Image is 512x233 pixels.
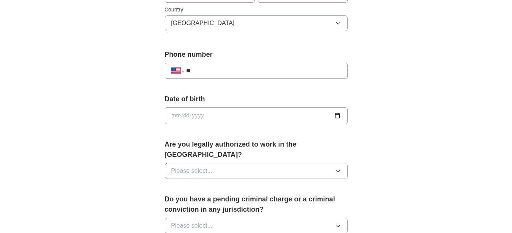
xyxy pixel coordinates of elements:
[171,19,235,28] span: [GEOGRAPHIC_DATA]
[165,163,348,179] button: Please select...
[165,15,348,31] button: [GEOGRAPHIC_DATA]
[165,6,348,14] label: Country
[165,139,348,160] label: Are you legally authorized to work in the [GEOGRAPHIC_DATA]?
[171,221,213,230] span: Please select...
[165,49,348,60] label: Phone number
[165,94,348,104] label: Date of birth
[171,166,213,176] span: Please select...
[165,194,348,215] label: Do you have a pending criminal charge or a criminal conviction in any jurisdiction?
